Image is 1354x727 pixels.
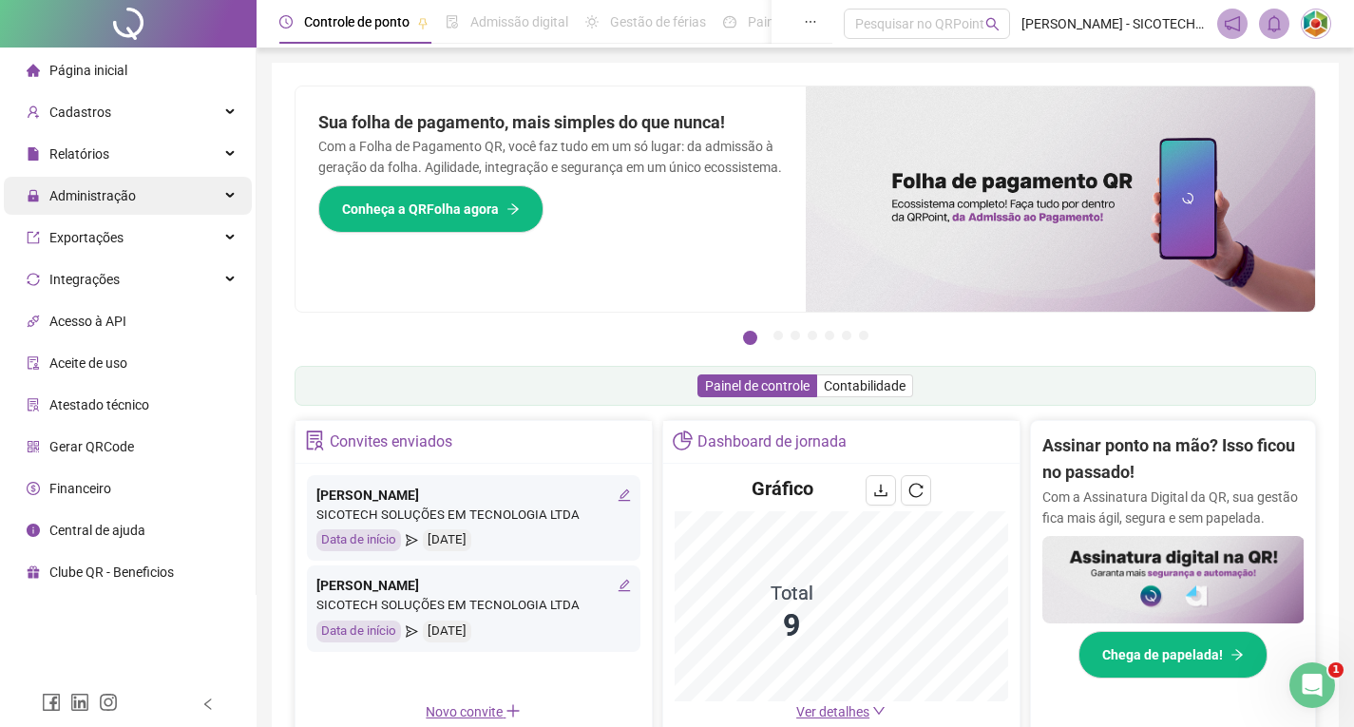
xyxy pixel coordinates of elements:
[705,378,810,393] span: Painel de controle
[316,529,401,551] div: Data de início
[791,331,800,340] button: 3
[796,704,886,719] a: Ver detalhes down
[27,147,40,161] span: file
[423,621,471,642] div: [DATE]
[773,331,783,340] button: 2
[1078,631,1268,679] button: Chega de papelada!
[330,426,452,458] div: Convites enviados
[1302,10,1330,38] img: 33813
[318,109,783,136] h2: Sua folha de pagamento, mais simples do que nunca!
[752,475,813,502] h4: Gráfico
[673,430,693,450] span: pie-chart
[27,105,40,119] span: user-add
[49,397,149,412] span: Atestado técnico
[316,596,631,616] div: SICOTECH SOLUÇÕES EM TECNOLOGIA LTDA
[1289,662,1335,708] iframe: Intercom live chat
[27,440,40,453] span: qrcode
[505,703,521,718] span: plus
[27,273,40,286] span: sync
[316,506,631,526] div: SICOTECH SOLUÇÕES EM TECNOLOGIA LTDA
[1042,432,1305,487] h2: Assinar ponto na mão? Isso ficou no passado!
[842,331,851,340] button: 6
[872,704,886,717] span: down
[27,231,40,244] span: export
[42,693,61,712] span: facebook
[908,483,924,498] span: reload
[985,17,1000,31] span: search
[49,63,127,78] span: Página inicial
[618,488,631,502] span: edit
[27,64,40,77] span: home
[49,523,145,538] span: Central de ajuda
[1102,644,1223,665] span: Chega de papelada!
[49,314,126,329] span: Acesso à API
[417,17,429,29] span: pushpin
[825,331,834,340] button: 5
[1042,536,1305,623] img: banner%2F02c71560-61a6-44d4-94b9-c8ab97240462.png
[27,189,40,202] span: lock
[506,202,520,216] span: arrow-right
[406,529,418,551] span: send
[49,355,127,371] span: Aceite de uso
[1224,15,1241,32] span: notification
[201,698,215,711] span: left
[585,15,599,29] span: sun
[342,199,499,220] span: Conheça a QRFolha agora
[305,430,325,450] span: solution
[824,378,906,393] span: Contabilidade
[316,485,631,506] div: [PERSON_NAME]
[318,136,783,178] p: Com a Folha de Pagamento QR, você faz tudo em um só lugar: da admissão à geração da folha. Agilid...
[873,483,888,498] span: download
[304,14,410,29] span: Controle de ponto
[49,105,111,120] span: Cadastros
[27,524,40,537] span: info-circle
[859,331,868,340] button: 7
[49,481,111,496] span: Financeiro
[446,15,459,29] span: file-done
[70,693,89,712] span: linkedin
[426,704,521,719] span: Novo convite
[49,230,124,245] span: Exportações
[743,331,757,345] button: 1
[748,14,822,29] span: Painel do DP
[27,315,40,328] span: api
[723,15,736,29] span: dashboard
[49,146,109,162] span: Relatórios
[470,14,568,29] span: Admissão digital
[27,356,40,370] span: audit
[316,575,631,596] div: [PERSON_NAME]
[27,565,40,579] span: gift
[1328,662,1344,678] span: 1
[49,188,136,203] span: Administração
[796,704,869,719] span: Ver detalhes
[610,14,706,29] span: Gestão de férias
[406,621,418,642] span: send
[316,621,401,642] div: Data de início
[99,693,118,712] span: instagram
[49,272,120,287] span: Integrações
[804,15,817,29] span: ellipsis
[1042,487,1305,528] p: Com a Assinatura Digital da QR, sua gestão fica mais ágil, segura e sem papelada.
[279,15,293,29] span: clock-circle
[1230,648,1244,661] span: arrow-right
[49,564,174,580] span: Clube QR - Beneficios
[618,579,631,592] span: edit
[27,482,40,495] span: dollar
[27,398,40,411] span: solution
[318,185,544,233] button: Conheça a QRFolha agora
[49,439,134,454] span: Gerar QRCode
[806,86,1316,312] img: banner%2F8d14a306-6205-4263-8e5b-06e9a85ad873.png
[808,331,817,340] button: 4
[697,426,847,458] div: Dashboard de jornada
[1021,13,1206,34] span: [PERSON_NAME] - SICOTECH SOLUÇÕES EM TECNOLOGIA
[423,529,471,551] div: [DATE]
[1266,15,1283,32] span: bell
